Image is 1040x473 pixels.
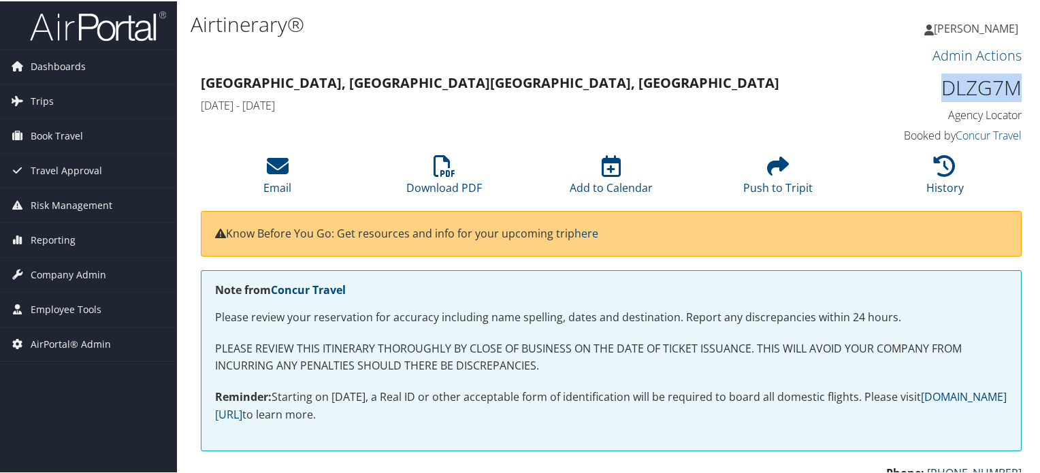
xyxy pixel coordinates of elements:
[215,224,1007,242] p: Know Before You Go: Get resources and info for your upcoming trip
[215,339,1007,374] p: PLEASE REVIEW THIS ITINERARY THOROUGHLY BY CLOSE OF BUSINESS ON THE DATE OF TICKET ISSUANCE. THIS...
[31,118,83,152] span: Book Travel
[31,48,86,82] span: Dashboards
[191,9,751,37] h1: Airtinerary®
[31,187,112,221] span: Risk Management
[832,106,1022,121] h4: Agency Locator
[31,152,102,186] span: Travel Approval
[31,257,106,291] span: Company Admin
[570,161,653,194] a: Add to Calendar
[215,281,346,296] strong: Note from
[574,225,598,240] a: here
[956,127,1022,142] a: Concur Travel
[926,161,964,194] a: History
[31,326,111,360] span: AirPortal® Admin
[924,7,1032,48] a: [PERSON_NAME]
[271,281,346,296] a: Concur Travel
[263,161,291,194] a: Email
[406,161,482,194] a: Download PDF
[31,291,101,325] span: Employee Tools
[832,127,1022,142] h4: Booked by
[215,387,1007,422] p: Starting on [DATE], a Real ID or other acceptable form of identification will be required to boar...
[215,388,1007,421] a: [DOMAIN_NAME][URL]
[832,72,1022,101] h1: DLZG7M
[932,45,1022,63] a: Admin Actions
[31,222,76,256] span: Reporting
[934,20,1018,35] span: [PERSON_NAME]
[201,72,779,91] strong: [GEOGRAPHIC_DATA], [GEOGRAPHIC_DATA] [GEOGRAPHIC_DATA], [GEOGRAPHIC_DATA]
[215,308,1007,325] p: Please review your reservation for accuracy including name spelling, dates and destination. Repor...
[30,9,166,41] img: airportal-logo.png
[743,161,813,194] a: Push to Tripit
[31,83,54,117] span: Trips
[201,97,811,112] h4: [DATE] - [DATE]
[215,388,272,403] strong: Reminder:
